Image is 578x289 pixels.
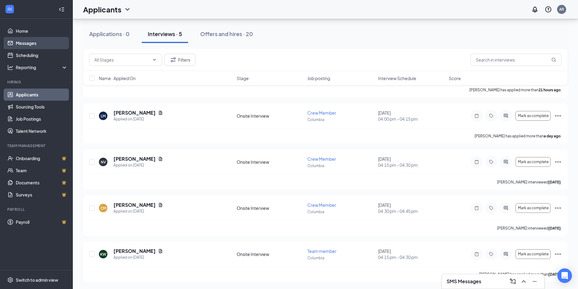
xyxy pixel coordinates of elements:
div: NV [101,160,106,165]
b: [DATE] [548,180,561,184]
span: Team member [307,248,336,254]
svg: ActiveChat [502,113,509,118]
span: Mark as complete [518,160,549,164]
div: Applied on [DATE] [113,254,163,260]
svg: Document [158,110,163,115]
span: Mark as complete [518,252,549,256]
svg: WorkstreamLogo [7,6,13,12]
div: Team Management [7,143,66,148]
span: Crew Member [307,202,336,208]
span: 04:30 pm - 04:45 pm [378,208,445,214]
div: Applications · 0 [89,30,130,38]
div: Switch to admin view [16,277,58,283]
p: [PERSON_NAME] has applied more than . [479,272,562,277]
span: Name · Applied On [99,75,136,81]
svg: Document [158,203,163,207]
div: Onsite Interview [237,251,304,257]
button: ComposeMessage [508,277,518,286]
svg: MagnifyingGlass [551,57,556,62]
svg: Tag [488,252,495,257]
p: Columbia [307,117,374,122]
h1: Applicants [83,4,121,15]
div: Onsite Interview [237,159,304,165]
div: Payroll [7,207,66,212]
b: [DATE] [548,272,561,277]
span: Interview Schedule [378,75,416,81]
a: Talent Network [16,125,68,137]
b: [DATE] [548,226,561,230]
p: [PERSON_NAME] has applied more than . [475,133,562,139]
svg: Tag [488,206,495,210]
div: Open Intercom Messenger [557,268,572,283]
span: Mark as complete [518,206,549,210]
a: OnboardingCrown [16,152,68,164]
svg: Document [158,249,163,254]
svg: ActiveChat [502,206,509,210]
div: Offers and hires · 20 [200,30,253,38]
a: SurveysCrown [16,189,68,201]
h5: [PERSON_NAME] [113,248,156,254]
div: Onsite Interview [237,113,304,119]
div: Reporting [16,64,68,70]
div: [DATE] [378,202,445,214]
span: Mark as complete [518,114,549,118]
p: [PERSON_NAME] interviewed . [497,226,562,231]
span: 04:00 pm - 04:15 pm [378,116,445,122]
h5: [PERSON_NAME] [113,109,156,116]
svg: Tag [488,113,495,118]
div: Hiring [7,79,66,85]
a: DocumentsCrown [16,176,68,189]
b: a day ago [544,134,561,138]
h5: [PERSON_NAME] [113,156,156,162]
span: 04:15 pm - 04:30 pm [378,254,445,260]
svg: Ellipses [554,250,562,258]
svg: Ellipses [554,204,562,212]
svg: QuestionInfo [545,6,552,13]
div: AR [559,7,564,12]
span: Job posting [307,75,330,81]
svg: ChevronDown [124,6,131,13]
div: [DATE] [378,248,445,260]
svg: Ellipses [554,158,562,166]
div: Onsite Interview [237,205,304,211]
svg: ComposeMessage [509,278,516,285]
h5: [PERSON_NAME] [113,202,156,208]
button: Mark as complete [515,111,551,121]
svg: Note [473,206,480,210]
a: TeamCrown [16,164,68,176]
h3: SMS Messages [447,278,481,285]
input: Search in interviews [471,54,562,66]
a: Scheduling [16,49,68,61]
div: Applied on [DATE] [113,116,163,122]
svg: Minimize [531,278,538,285]
svg: ActiveChat [502,160,509,164]
span: 04:15 pm - 04:30 pm [378,162,445,168]
div: Interviews · 5 [148,30,182,38]
p: Columbia [307,163,374,168]
svg: Note [473,252,480,257]
a: Job Postings [16,113,68,125]
svg: Note [473,113,480,118]
svg: Notifications [531,6,539,13]
button: Mark as complete [515,157,551,167]
a: Messages [16,37,68,49]
div: Applied on [DATE] [113,208,163,214]
div: [DATE] [378,156,445,168]
span: Stage [237,75,249,81]
button: Mark as complete [515,203,551,213]
p: Columbia [307,255,374,260]
svg: Note [473,160,480,164]
a: PayrollCrown [16,216,68,228]
span: Score [449,75,461,81]
a: Sourcing Tools [16,101,68,113]
a: Home [16,25,68,37]
svg: Ellipses [554,112,562,119]
svg: Document [158,156,163,161]
button: ChevronUp [519,277,529,286]
div: CM [100,206,106,211]
span: Crew Member [307,156,336,162]
svg: Analysis [7,64,13,70]
button: Filter Filters [164,54,195,66]
svg: ChevronDown [152,57,157,62]
svg: ActiveChat [502,252,509,257]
